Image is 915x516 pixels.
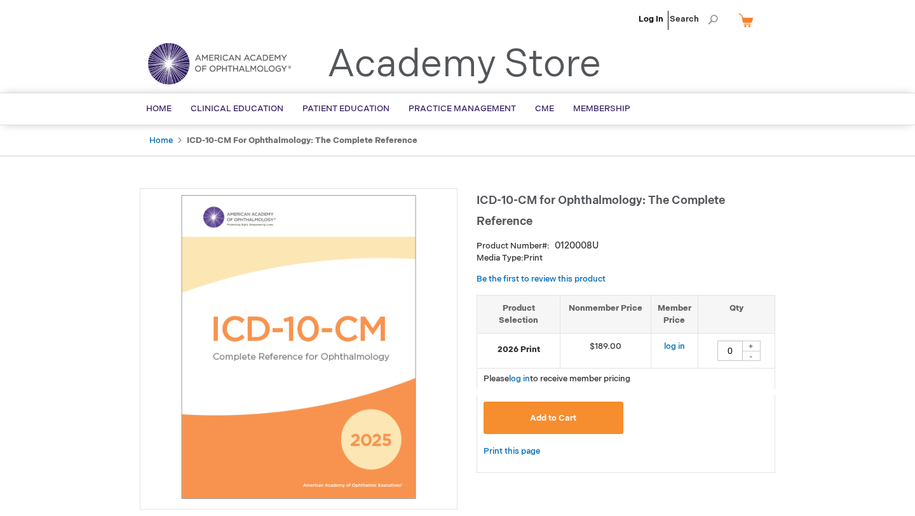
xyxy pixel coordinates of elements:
div: - [742,351,761,361]
button: Add to Cart [484,402,623,434]
strong: 2026 Print [484,344,553,356]
span: Search [670,6,718,32]
th: Nonmember Price [560,295,651,333]
strong: ICD-10-CM for Ophthalmology: The Complete Reference [187,135,417,146]
span: Membership [573,104,630,114]
a: Log In [639,14,663,24]
span: Patient Education [302,104,390,114]
th: Member Price [651,295,698,333]
span: CME [535,104,554,114]
a: log in [509,374,530,384]
span: Home [146,104,172,114]
a: Home [149,135,173,146]
span: Add to Cart [530,413,576,423]
span: ICD-10-CM for Ophthalmology: The Complete Reference [477,194,725,228]
div: + [742,341,761,351]
a: Academy Store [327,42,601,88]
span: Please to receive member pricing [484,374,630,384]
strong: Product Number [477,241,550,251]
img: ICD-10-CM for Ophthalmology: The Complete Reference [147,195,451,499]
p: Print [477,252,775,264]
th: Qty [698,295,775,333]
div: 0120008U [555,240,599,252]
strong: Media Type: [477,253,524,263]
td: $189.00 [560,334,651,369]
a: log in [664,341,685,351]
input: Qty [717,341,743,361]
span: Clinical Education [191,104,283,114]
a: Print this page [484,444,540,459]
a: Be the first to review this product [477,274,606,284]
span: Practice Management [409,104,516,114]
th: Product Selection [477,295,560,333]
